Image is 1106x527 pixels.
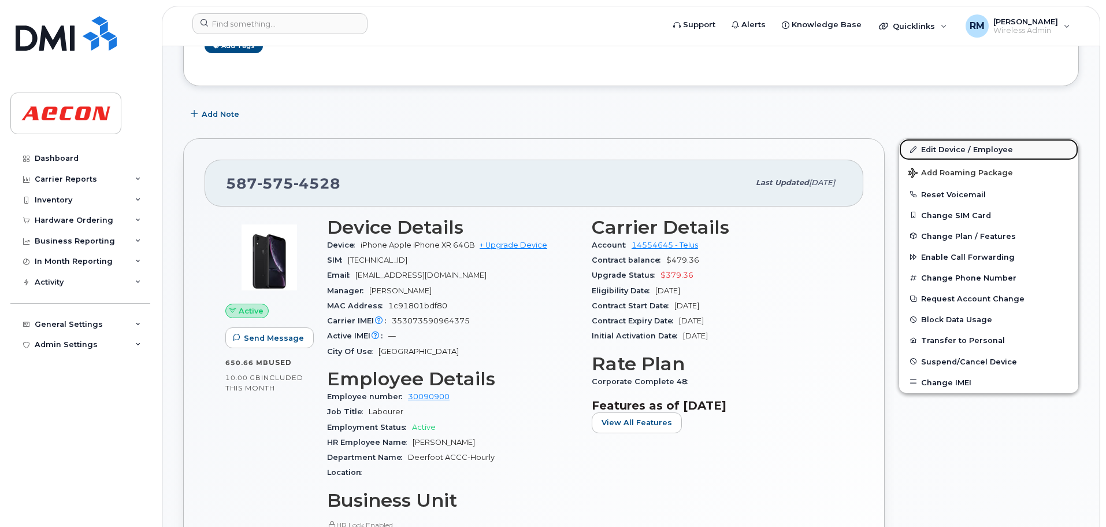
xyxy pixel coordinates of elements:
a: Support [665,13,723,36]
span: [DATE] [674,301,699,310]
span: Knowledge Base [792,19,862,31]
button: Change Plan / Features [899,226,1078,246]
span: included this month [225,373,303,392]
div: Quicklinks [871,14,955,38]
span: [DATE] [809,178,835,187]
span: [DATE] [655,286,680,295]
a: Knowledge Base [774,13,870,36]
span: Job Title [327,407,369,416]
span: Eligibility Date [592,286,655,295]
button: Send Message [225,327,314,348]
button: Add Roaming Package [899,160,1078,184]
span: Active IMEI [327,331,388,340]
span: 1c91801bdf80 [388,301,447,310]
span: 575 [257,175,294,192]
button: Reset Voicemail [899,184,1078,205]
span: — [388,331,396,340]
span: Manager [327,286,369,295]
span: MAC Address [327,301,388,310]
span: Labourer [369,407,403,416]
span: Add Roaming Package [908,168,1013,179]
span: [PERSON_NAME] [993,17,1058,26]
button: Suspend/Cancel Device [899,351,1078,372]
span: Enable Call Forwarding [921,253,1015,261]
button: Change Phone Number [899,267,1078,288]
button: Change SIM Card [899,205,1078,226]
a: Alerts [723,13,774,36]
span: [DATE] [679,316,704,325]
span: 587 [226,175,340,192]
span: iPhone Apple iPhone XR 64GB [361,241,475,249]
span: Employee number [327,392,408,401]
input: Find something... [192,13,368,34]
span: Support [683,19,715,31]
h3: Employee Details [327,368,578,389]
span: Account [592,241,632,249]
a: Edit Device / Employee [899,139,1078,160]
span: [EMAIL_ADDRESS][DOMAIN_NAME] [355,271,487,279]
span: [PERSON_NAME] [369,286,432,295]
span: Send Message [244,333,304,344]
span: 353073590964375 [392,316,470,325]
span: Email [327,271,355,279]
span: Suspend/Cancel Device [921,357,1017,366]
span: Department Name [327,453,408,462]
span: Contract Start Date [592,301,674,310]
button: Change IMEI [899,372,1078,393]
h3: Features as of [DATE] [592,399,843,412]
span: Initial Activation Date [592,331,683,340]
button: Add Note [183,104,249,124]
button: Enable Call Forwarding [899,246,1078,267]
span: SIM [327,256,348,264]
span: $479.36 [666,256,699,264]
h3: Carrier Details [592,217,843,238]
span: Active [239,305,263,316]
span: [TECHNICAL_ID] [348,256,407,264]
span: $379.36 [660,271,693,279]
span: Contract balance [592,256,666,264]
span: Device [327,241,361,249]
span: City Of Use [327,347,378,356]
span: Corporate Complete 48 [592,377,693,386]
span: Wireless Admin [993,26,1058,35]
button: Transfer to Personal [899,330,1078,351]
span: Last updated [756,178,809,187]
h3: Rate Plan [592,353,843,374]
span: RM [970,19,985,33]
span: [GEOGRAPHIC_DATA] [378,347,459,356]
span: Carrier IMEI [327,316,392,325]
span: [PERSON_NAME] [413,438,475,447]
div: Robyn Morgan [957,14,1078,38]
a: 30090900 [408,392,450,401]
span: 10.00 GB [225,374,261,382]
button: View All Features [592,412,682,433]
span: used [269,358,292,367]
span: [DATE] [683,331,708,340]
span: HR Employee Name [327,438,413,447]
button: Request Account Change [899,288,1078,309]
span: View All Features [602,417,672,428]
span: Quicklinks [893,21,935,31]
span: Location [327,468,368,477]
span: 4528 [294,175,340,192]
span: Active [412,423,436,432]
a: + Upgrade Device [480,241,547,249]
span: Add Note [202,109,239,120]
span: Upgrade Status [592,271,660,279]
span: Employment Status [327,423,412,432]
span: Deerfoot ACCC-Hourly [408,453,495,462]
span: Change Plan / Features [921,231,1016,240]
img: image20231002-3703462-1qb80zy.jpeg [235,223,304,292]
button: Block Data Usage [899,309,1078,330]
span: Contract Expiry Date [592,316,679,325]
h3: Business Unit [327,490,578,511]
a: 14554645 - Telus [632,241,698,249]
span: 650.66 MB [225,359,269,367]
span: Alerts [741,19,766,31]
h3: Device Details [327,217,578,238]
